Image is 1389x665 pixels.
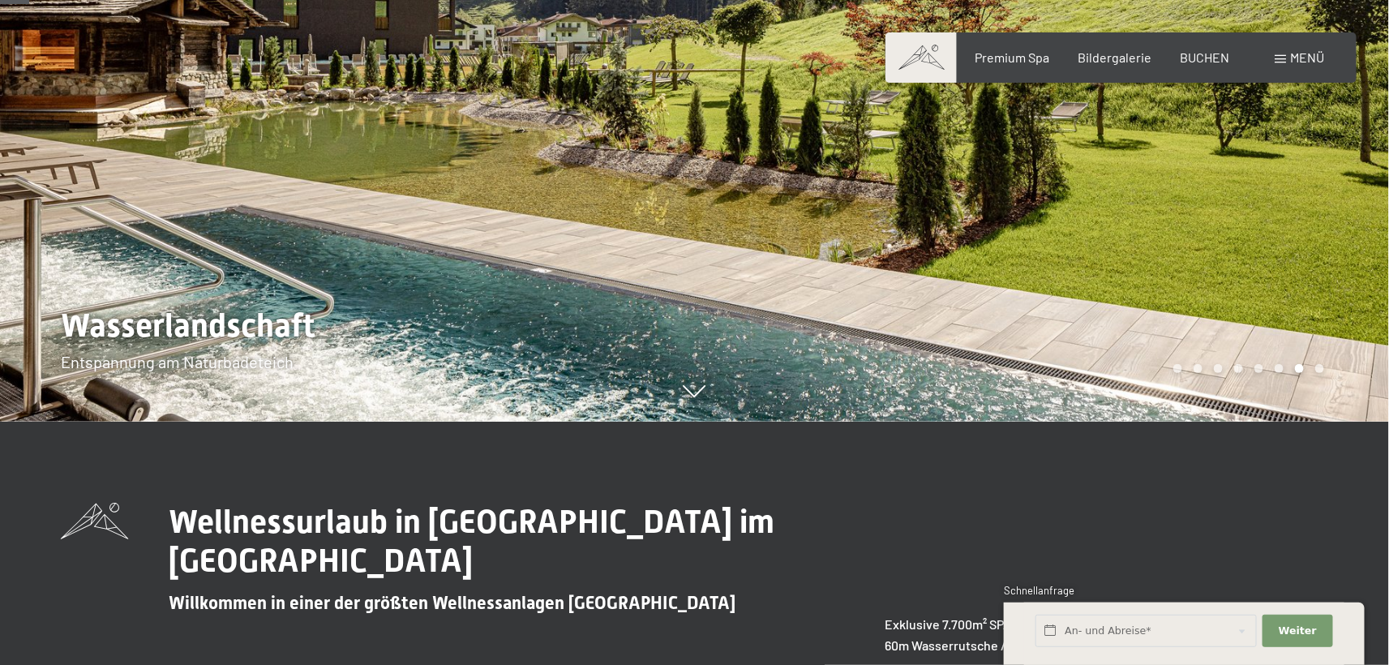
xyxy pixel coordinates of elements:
[1290,49,1324,65] span: Menü
[1295,364,1304,373] div: Carousel Page 7 (Current Slide)
[1173,364,1182,373] div: Carousel Page 1
[975,49,1049,65] a: Premium Spa
[1004,584,1074,597] span: Schnellanfrage
[1275,364,1284,373] div: Carousel Page 6
[1214,364,1223,373] div: Carousel Page 3
[1194,364,1203,373] div: Carousel Page 2
[1254,364,1263,373] div: Carousel Page 5
[1168,364,1324,373] div: Carousel Pagination
[1234,364,1243,373] div: Carousel Page 4
[169,593,736,613] span: Willkommen in einer der größten Wellnessanlagen [GEOGRAPHIC_DATA]
[1263,615,1332,648] button: Weiter
[885,616,1311,653] strong: Exklusive 7.700m² SPA // 6 großzügige Pools // 8 Saunen // 8 Ruheräume // 60m Wasserrutsche // Be...
[1315,364,1324,373] div: Carousel Page 8
[169,503,775,580] span: Wellnessurlaub in [GEOGRAPHIC_DATA] im [GEOGRAPHIC_DATA]
[1279,624,1317,638] span: Weiter
[1181,49,1230,65] a: BUCHEN
[1078,49,1152,65] a: Bildergalerie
